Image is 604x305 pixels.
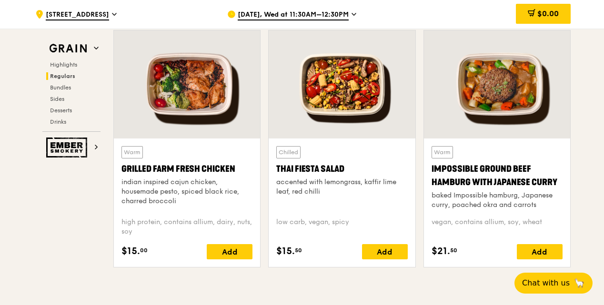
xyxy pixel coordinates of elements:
[514,273,593,294] button: Chat with us🦙
[50,118,66,125] span: Drinks
[207,244,252,259] div: Add
[50,84,71,91] span: Bundles
[432,162,563,189] div: Impossible Ground Beef Hamburg with Japanese Curry
[46,138,90,157] img: Ember Smokery web logo
[50,107,72,114] span: Desserts
[522,277,570,289] span: Chat with us
[121,146,143,158] div: Warm
[140,246,148,254] span: 00
[50,96,64,102] span: Sides
[121,162,252,176] div: Grilled Farm Fresh Chicken
[276,146,301,158] div: Chilled
[121,177,252,206] div: indian inspired cajun chicken, housemade pesto, spiced black rice, charred broccoli
[574,277,585,289] span: 🦙
[121,244,140,258] span: $15.
[121,217,252,236] div: high protein, contains allium, dairy, nuts, soy
[46,40,90,57] img: Grain web logo
[276,177,407,197] div: accented with lemongrass, kaffir lime leaf, red chilli
[537,9,559,18] span: $0.00
[432,146,453,158] div: Warm
[276,244,295,258] span: $15.
[276,217,407,236] div: low carb, vegan, spicy
[432,244,450,258] span: $21.
[432,191,563,210] div: baked Impossible hamburg, Japanese curry, poached okra and carrots
[50,73,75,79] span: Regulars
[295,246,302,254] span: 50
[46,10,109,20] span: [STREET_ADDRESS]
[362,244,408,259] div: Add
[50,61,77,68] span: Highlights
[238,10,349,20] span: [DATE], Wed at 11:30AM–12:30PM
[276,162,407,176] div: Thai Fiesta Salad
[432,217,563,236] div: vegan, contains allium, soy, wheat
[517,244,563,259] div: Add
[450,246,457,254] span: 50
